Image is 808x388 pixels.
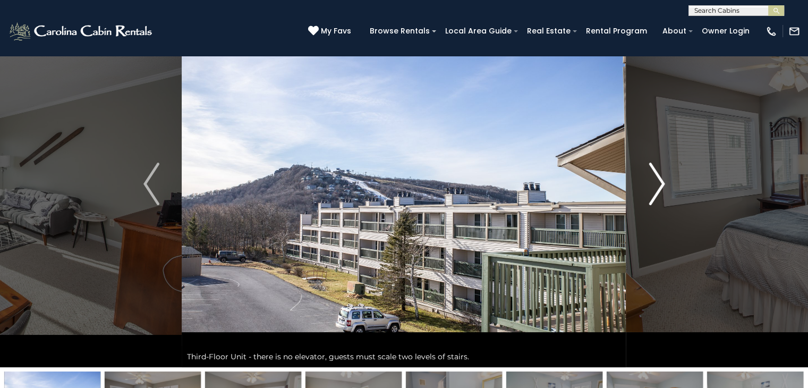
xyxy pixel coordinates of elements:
[696,23,755,39] a: Owner Login
[364,23,435,39] a: Browse Rentals
[121,1,182,367] button: Previous
[308,26,354,37] a: My Favs
[440,23,517,39] a: Local Area Guide
[657,23,692,39] a: About
[788,26,800,37] img: mail-regular-white.png
[581,23,652,39] a: Rental Program
[182,346,626,367] div: Third-Floor Unit - there is no elevator, guests must scale two levels of stairs.
[766,26,777,37] img: phone-regular-white.png
[321,26,351,37] span: My Favs
[8,21,155,42] img: White-1-2.png
[522,23,576,39] a: Real Estate
[143,163,159,205] img: arrow
[626,1,687,367] button: Next
[649,163,665,205] img: arrow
